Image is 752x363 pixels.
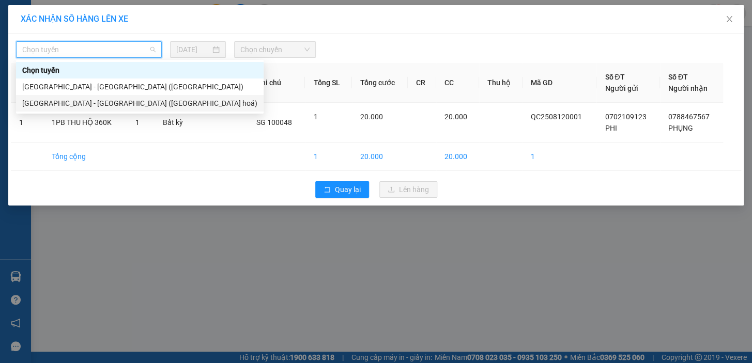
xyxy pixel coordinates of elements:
th: Tổng cước [352,63,408,103]
span: XÁC NHẬN SỐ HÀNG LÊN XE [21,14,128,24]
li: 275F [PERSON_NAME], [GEOGRAPHIC_DATA][PERSON_NAME], [GEOGRAPHIC_DATA] [13,13,59,115]
th: Mã GD [523,63,596,103]
span: Số ĐT [605,73,624,81]
div: [GEOGRAPHIC_DATA] - [GEOGRAPHIC_DATA] ([GEOGRAPHIC_DATA] hoá) [22,98,257,109]
div: Nha Trang - Sài Gòn (Hàng hoá) [16,95,264,112]
td: 1 [523,143,596,171]
th: CR [408,63,436,103]
td: 20.000 [352,143,408,171]
input: 12/08/2025 [176,44,210,55]
span: PHỤNG [668,124,693,132]
div: [GEOGRAPHIC_DATA] - [GEOGRAPHIC_DATA] ([GEOGRAPHIC_DATA]) [22,81,257,92]
span: Người nhận [668,84,708,92]
button: Close [715,5,744,34]
th: Ghi chú [248,63,305,103]
span: 1 [135,118,140,127]
span: rollback [324,186,331,194]
span: 20.000 [360,113,383,121]
span: PHI [605,124,617,132]
span: environment [13,15,20,22]
td: 20.000 [436,143,479,171]
th: Thu hộ [479,63,523,103]
span: 0788467567 [668,113,710,121]
span: Quay lại [335,184,361,195]
button: rollbackQuay lại [315,181,369,198]
span: QC2508120001 [531,113,582,121]
div: Chọn tuyến [16,62,264,78]
span: SG 100048 [256,118,292,127]
td: 1PB THU HỘ 360K [43,103,127,143]
button: uploadLên hàng [379,181,437,198]
td: Tổng cộng [43,143,127,171]
span: Người gửi [605,84,638,92]
td: 1 [305,143,352,171]
span: 1 [313,113,317,121]
span: Chọn chuyến [240,42,310,57]
td: Bất kỳ [155,103,195,143]
span: Số ĐT [668,73,688,81]
td: 1 [11,103,43,143]
div: Sài Gòn - Nha Trang (Hàng Hoá) [16,78,264,95]
th: Tổng SL [305,63,352,103]
span: close [725,15,733,23]
span: 0702109123 [605,113,646,121]
div: Chọn tuyến [22,65,257,76]
span: Chọn tuyến [22,42,156,57]
th: STT [11,63,43,103]
span: 20.000 [444,113,467,121]
th: CC [436,63,479,103]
